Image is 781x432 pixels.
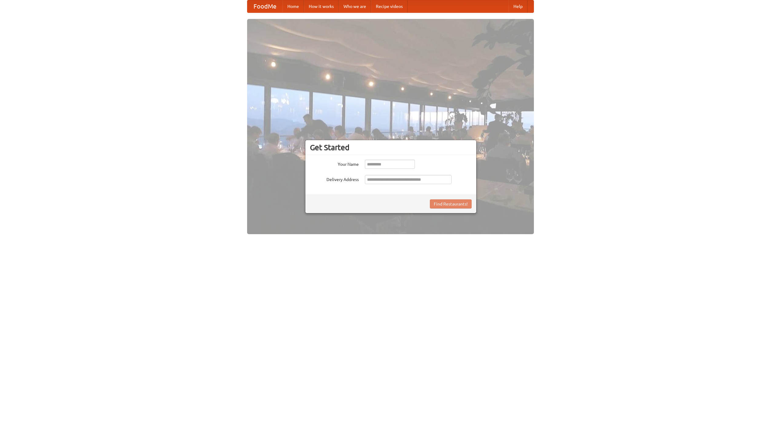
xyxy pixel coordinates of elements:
a: Who we are [339,0,371,13]
label: Delivery Address [310,175,359,183]
a: Recipe videos [371,0,408,13]
a: How it works [304,0,339,13]
button: Find Restaurants! [430,199,472,209]
label: Your Name [310,160,359,167]
a: Home [283,0,304,13]
h3: Get Started [310,143,472,152]
a: FoodMe [247,0,283,13]
a: Help [509,0,527,13]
